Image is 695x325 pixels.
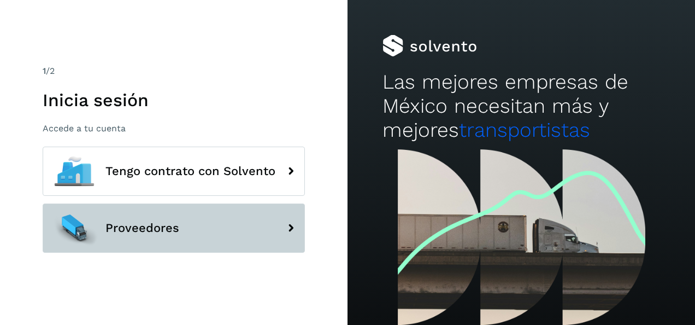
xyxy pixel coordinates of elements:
span: Proveedores [105,222,179,235]
span: transportistas [459,118,590,142]
button: Tengo contrato con Solvento [43,147,305,196]
span: 1 [43,66,46,76]
h1: Inicia sesión [43,90,305,111]
div: /2 [43,65,305,78]
button: Proveedores [43,204,305,253]
h2: Las mejores empresas de México necesitan más y mejores [382,70,661,143]
p: Accede a tu cuenta [43,123,305,134]
span: Tengo contrato con Solvento [105,165,275,178]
